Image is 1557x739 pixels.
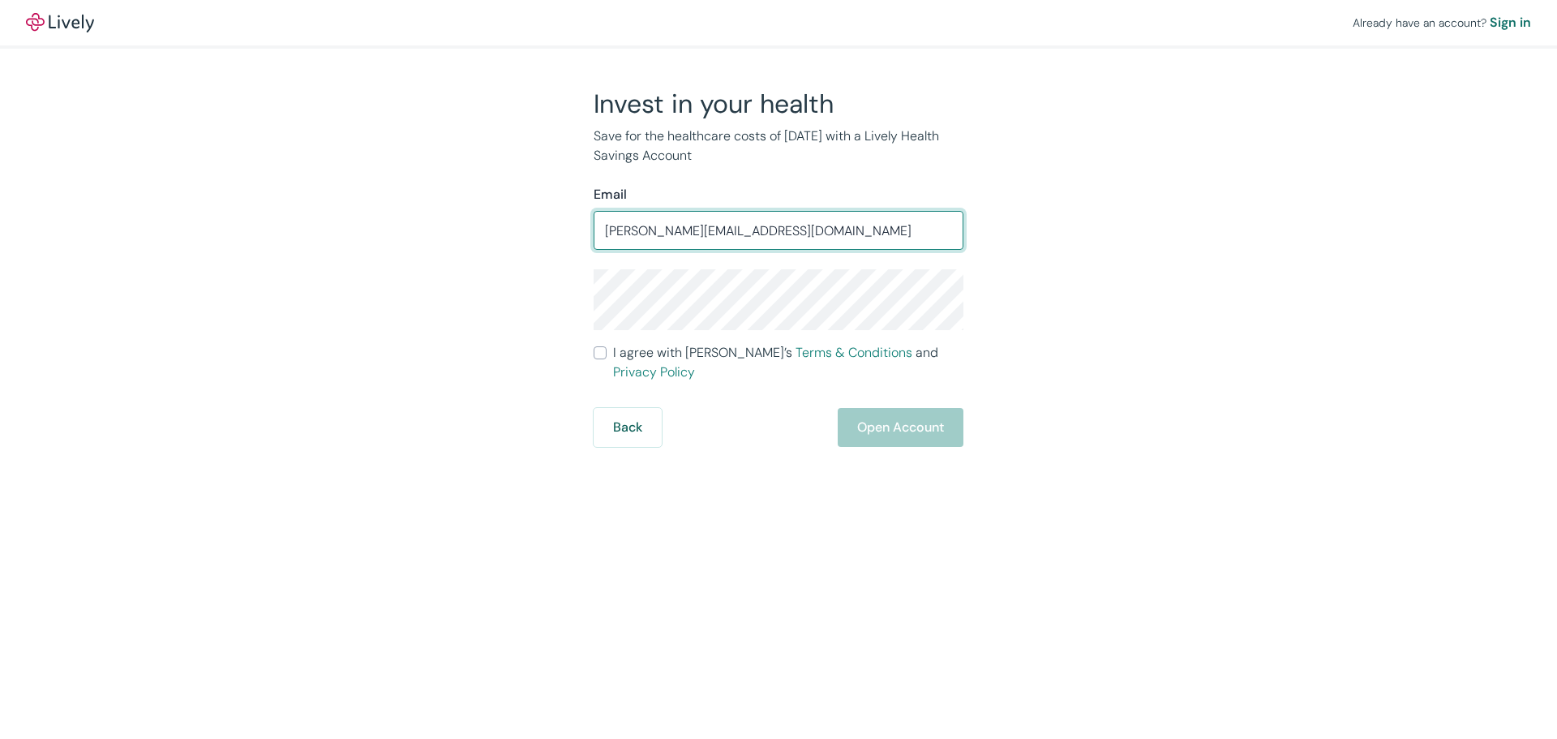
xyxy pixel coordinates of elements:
[594,127,963,165] p: Save for the healthcare costs of [DATE] with a Lively Health Savings Account
[1353,13,1531,32] div: Already have an account?
[26,13,94,32] a: LivelyLively
[594,88,963,120] h2: Invest in your health
[26,13,94,32] img: Lively
[613,363,695,380] a: Privacy Policy
[796,344,912,361] a: Terms & Conditions
[613,343,963,382] span: I agree with [PERSON_NAME]’s and
[594,408,662,447] button: Back
[594,185,627,204] label: Email
[1490,13,1531,32] a: Sign in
